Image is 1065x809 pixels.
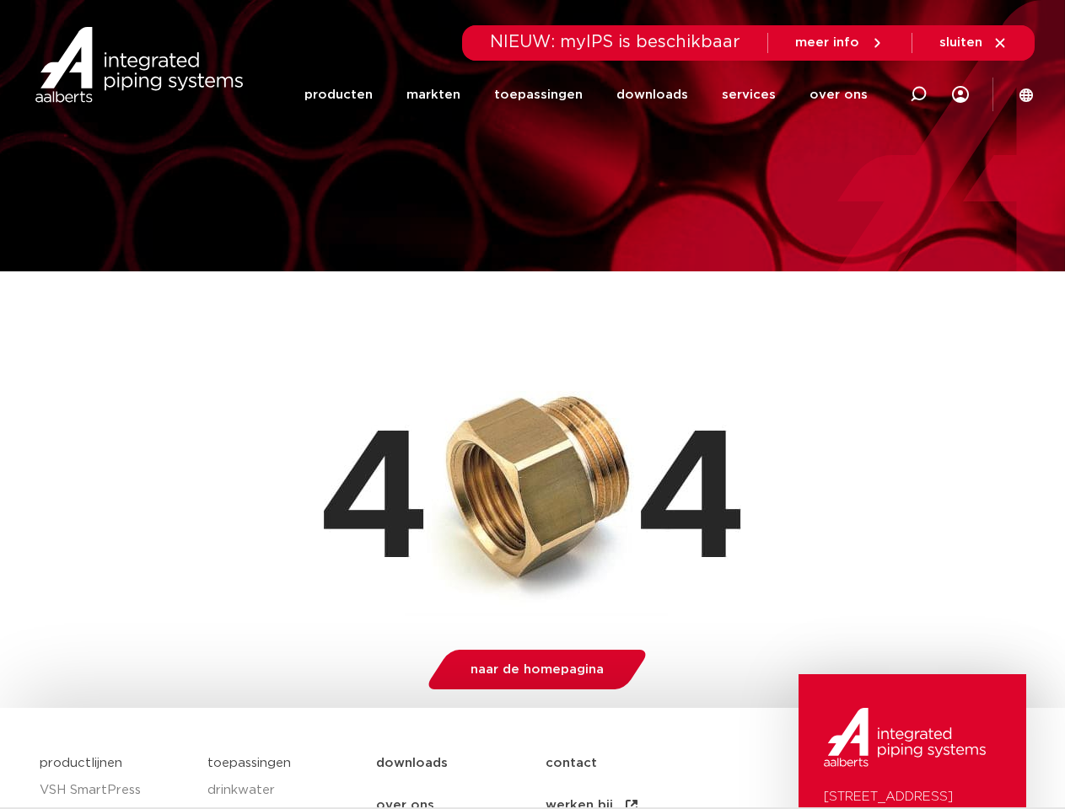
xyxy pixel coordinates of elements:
a: drinkwater [207,777,359,804]
a: downloads [376,742,546,785]
span: naar de homepagina [471,663,604,676]
a: contact [546,742,715,785]
span: NIEUW: myIPS is beschikbaar [490,34,740,51]
a: markten [406,62,460,127]
a: toepassingen [494,62,583,127]
a: services [722,62,776,127]
a: sluiten [939,35,1008,51]
a: productlijnen [40,757,122,769]
a: downloads [616,62,688,127]
span: meer info [795,36,859,49]
a: over ons [810,62,868,127]
a: meer info [795,35,885,51]
a: toepassingen [207,757,291,769]
span: sluiten [939,36,982,49]
a: naar de homepagina [423,650,650,689]
a: producten [304,62,373,127]
a: VSH SmartPress [40,777,191,804]
h1: Pagina niet gevonden [40,280,1026,334]
nav: Menu [304,62,868,127]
